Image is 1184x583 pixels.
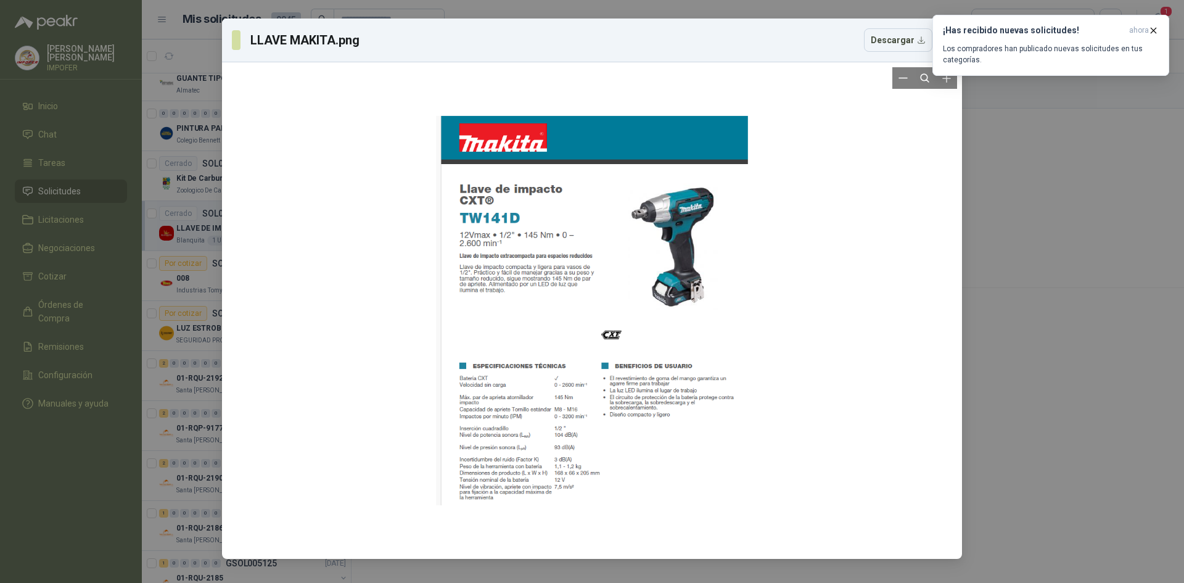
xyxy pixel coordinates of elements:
[932,15,1169,76] button: ¡Has recibido nuevas solicitudes!ahora Los compradores han publicado nuevas solicitudes en tus ca...
[1129,25,1149,36] span: ahora
[892,67,914,89] button: Zoom out
[864,28,932,52] button: Descargar
[943,43,1159,65] p: Los compradores han publicado nuevas solicitudes en tus categorías.
[914,67,935,89] button: Reset zoom
[943,25,1124,36] h3: ¡Has recibido nuevas solicitudes!
[250,31,361,49] h3: LLAVE MAKITA.png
